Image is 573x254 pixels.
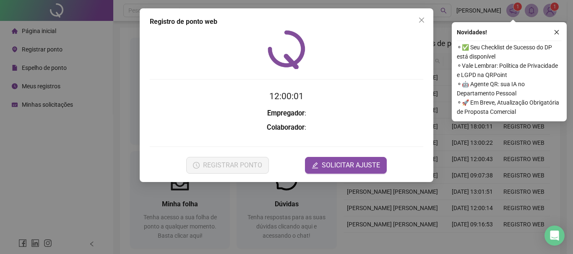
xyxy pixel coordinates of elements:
[457,80,562,98] span: ⚬ 🤖 Agente QR: sua IA no Departamento Pessoal
[322,160,380,170] span: SOLICITAR AJUSTE
[457,28,487,37] span: Novidades !
[457,98,562,116] span: ⚬ 🚀 Em Breve, Atualização Obrigatória de Proposta Comercial
[544,226,565,246] div: Open Intercom Messenger
[267,123,305,131] strong: Colaborador
[305,157,387,174] button: editSOLICITAR AJUSTE
[186,157,269,174] button: REGISTRAR PONTO
[415,13,428,27] button: Close
[268,30,305,69] img: QRPoint
[457,61,562,80] span: ⚬ Vale Lembrar: Política de Privacidade e LGPD na QRPoint
[457,43,562,61] span: ⚬ ✅ Seu Checklist de Sucesso do DP está disponível
[418,17,425,23] span: close
[312,162,318,169] span: edit
[554,29,560,35] span: close
[150,122,423,133] h3: :
[269,91,304,101] time: 12:00:01
[150,17,423,27] div: Registro de ponto web
[150,108,423,119] h3: :
[267,109,305,117] strong: Empregador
